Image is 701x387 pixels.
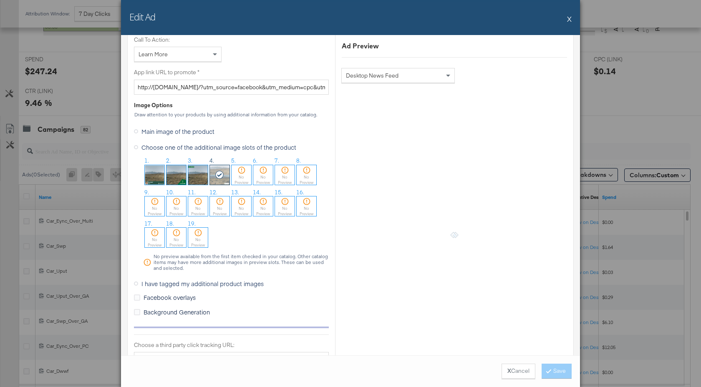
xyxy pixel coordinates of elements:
[253,157,257,165] span: 6.
[134,36,222,44] label: Call To Action:
[129,10,155,23] h2: Edit Ad
[253,206,273,216] div: No Preview
[346,72,398,79] span: Desktop News Feed
[139,50,168,58] span: Learn More
[188,220,196,228] span: 19.
[342,41,567,51] div: Ad Preview
[231,188,239,196] span: 13.
[567,10,572,27] button: X
[275,157,279,165] span: 7.
[188,237,208,248] div: No Preview
[209,188,217,196] span: 12.
[145,206,164,216] div: No Preview
[296,188,304,196] span: 16.
[134,80,329,95] input: Add URL that will be shown to people who see your ad
[231,157,236,165] span: 5.
[296,157,301,165] span: 8.
[141,143,296,151] span: Choose one of the additional image slots of the product
[145,237,164,248] div: No Preview
[232,174,251,185] div: No Preview
[134,352,329,367] input: Add tracking URL E.g. http://clicktrack.com?id=123
[145,165,164,185] img: x91.jpg
[144,220,152,228] span: 17.
[253,174,273,185] div: No Preview
[209,157,214,165] span: 4.
[275,188,282,196] span: 15.
[188,206,208,216] div: No Preview
[144,157,149,165] span: 1.
[144,308,210,316] span: Background Generation
[166,220,174,228] span: 18.
[141,127,214,136] span: Main image of the product
[144,188,149,196] span: 9.
[502,364,535,379] button: XCancel
[188,188,196,196] span: 11.
[166,165,186,185] img: vBjjzAbfiiUkOlP-H24S8A.jpg
[210,206,229,216] div: No Preview
[166,206,186,216] div: No Preview
[232,206,251,216] div: No Preview
[275,174,295,185] div: No Preview
[188,165,208,185] img: UgDZ9GoDXr6-sQMP9DMIpQ.jpg
[166,188,174,196] span: 10.
[141,279,264,288] span: I have tagged my additional product images
[188,157,192,165] span: 3.
[134,112,329,118] div: Draw attention to your products by using additional information from your catalog.
[144,293,196,302] span: Facebook overlays
[507,367,511,375] strong: X
[153,254,329,271] div: No preview available from the first item checked in your catalog. Other catalog items may have mo...
[134,101,173,109] div: Image Options
[134,68,329,76] label: App link URL to promote *
[297,206,316,216] div: No Preview
[297,174,316,185] div: No Preview
[166,157,171,165] span: 2.
[166,237,186,248] div: No Preview
[275,206,295,216] div: No Preview
[134,341,329,349] label: Choose a third party click tracking URL:
[253,188,261,196] span: 14.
